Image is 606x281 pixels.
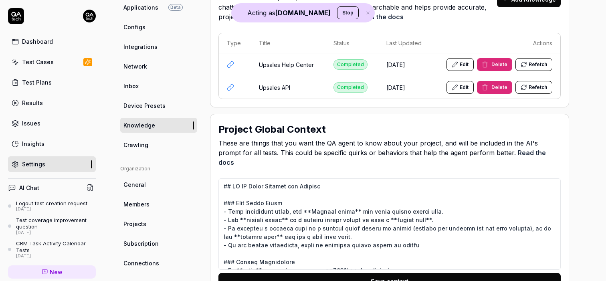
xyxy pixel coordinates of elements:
[120,236,197,251] a: Subscription
[446,58,474,71] button: Edit
[8,115,96,131] a: Issues
[378,76,432,99] td: [DATE]
[22,58,54,66] div: Test Cases
[22,119,40,127] div: Issues
[123,180,146,189] span: General
[123,42,158,51] span: Integrations
[83,10,96,22] img: 7ccf6c19-61ad-4a6c-8811-018b02a1b829.jpg
[19,184,39,192] h4: AI Chat
[378,33,432,53] th: Last Updated
[120,118,197,133] a: Knowledge
[16,240,96,253] div: CRM Task Activity Calendar Tests
[120,197,197,212] a: Members
[22,37,53,46] div: Dashboard
[333,82,368,93] div: Completed
[8,200,96,212] a: Logout test creation request[DATE]
[16,200,87,206] div: Logout test creation request
[8,240,96,259] a: CRM Task Activity Calendar Tests[DATE]
[251,53,325,76] td: Upsales Help Center
[123,82,139,90] span: Inbox
[8,34,96,49] a: Dashboard
[123,200,149,208] span: Members
[123,62,147,71] span: Network
[432,33,560,53] th: Actions
[337,6,359,19] button: Stop
[8,136,96,152] a: Insights
[218,122,326,137] h2: Project Global Context
[219,33,251,53] th: Type
[120,216,197,231] a: Projects
[358,13,404,21] a: Read the docs
[8,265,96,279] a: New
[16,217,96,230] div: Test coverage improvement question
[8,156,96,172] a: Settings
[22,78,52,87] div: Test Plans
[123,259,159,267] span: Connections
[477,58,512,71] button: Delete
[123,101,166,110] span: Device Presets
[8,95,96,111] a: Results
[120,20,197,34] a: Configs
[123,23,145,31] span: Configs
[446,81,474,94] button: Edit
[120,256,197,271] a: Connections
[491,61,507,68] span: Delete
[491,84,507,91] span: Delete
[378,53,432,76] td: [DATE]
[515,81,552,94] button: Refetch
[8,75,96,90] a: Test Plans
[123,121,155,129] span: Knowledge
[251,33,325,53] th: Title
[120,59,197,74] a: Network
[16,230,96,236] div: [DATE]
[120,39,197,54] a: Integrations
[477,81,512,94] button: Delete
[168,4,183,11] span: Beta
[120,137,197,152] a: Crawling
[218,138,561,167] span: These are things that you want the QA agent to know about your project, and will be included in t...
[515,58,552,71] button: Refetch
[8,54,96,70] a: Test Cases
[120,79,197,93] a: Inbox
[50,268,63,276] span: New
[123,141,148,149] span: Crawling
[123,239,159,248] span: Subscription
[251,76,325,99] td: Upsales API
[22,160,45,168] div: Settings
[120,165,197,172] div: Organization
[22,139,44,148] div: Insights
[333,59,368,70] div: Completed
[123,220,146,228] span: Projects
[120,98,197,113] a: Device Presets
[325,33,378,53] th: Status
[16,253,96,259] div: [DATE]
[22,99,43,107] div: Results
[123,3,158,12] span: Applications
[16,206,87,212] div: [DATE]
[8,217,96,235] a: Test coverage improvement question[DATE]
[120,177,197,192] a: General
